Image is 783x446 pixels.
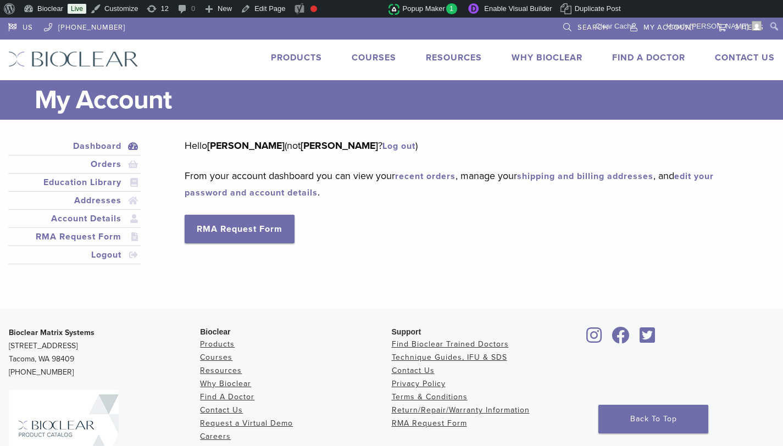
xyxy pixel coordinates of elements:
a: Products [200,339,235,349]
a: Account Details [10,212,138,225]
a: Courses [200,353,232,362]
a: Find A Doctor [200,392,254,402]
p: [STREET_ADDRESS] Tacoma, WA 98409 [PHONE_NUMBER] [9,326,200,379]
a: Bioclear [636,333,659,344]
a: shipping and billing addresses [517,171,653,182]
img: Bioclear [8,51,138,67]
a: Dashboard [10,140,138,153]
nav: Account pages [8,137,141,277]
a: Addresses [10,194,138,207]
p: From your account dashboard you can view your , manage your , and . [185,168,758,200]
a: recent orders [395,171,456,182]
a: Orders [10,158,138,171]
a: Terms & Conditions [392,392,468,402]
a: Live [68,4,86,14]
a: Clear Cache [591,18,639,35]
a: RMA Request Form [185,215,295,243]
a: Find A Doctor [612,52,685,63]
a: Why Bioclear [200,379,251,388]
a: Technique Guides, IFU & SDS [392,353,507,362]
a: Privacy Policy [392,379,446,388]
a: [PHONE_NUMBER] [44,18,125,34]
a: Find Bioclear Trained Doctors [392,339,509,349]
a: Howdy, [663,18,766,35]
a: Products [271,52,322,63]
p: Hello (not ? ) [185,137,758,154]
a: Bioclear [608,333,634,344]
strong: [PERSON_NAME] [301,140,378,152]
a: Careers [200,432,231,441]
a: Why Bioclear [512,52,582,63]
span: Support [392,327,421,336]
a: RMA Request Form [10,230,138,243]
img: Views over 48 hours. Click for more Jetpack Stats. [327,3,388,16]
a: Bioclear [583,333,606,344]
a: RMA Request Form [392,419,467,428]
a: Request a Virtual Demo [200,419,293,428]
a: Search [563,18,608,34]
strong: [PERSON_NAME] [207,140,285,152]
a: Back To Top [598,405,708,433]
a: Education Library [10,176,138,189]
span: 1 [446,3,458,14]
span: [PERSON_NAME] [690,22,748,30]
a: Contact Us [715,52,775,63]
a: Courses [352,52,396,63]
a: Log out [382,141,415,152]
a: US [8,18,33,34]
a: Resources [200,366,242,375]
h1: My Account [35,80,775,120]
a: Contact Us [392,366,435,375]
div: Focus keyphrase not set [310,5,317,12]
span: Bioclear [200,327,230,336]
strong: Bioclear Matrix Systems [9,328,95,337]
a: Contact Us [200,405,243,415]
span: Search [577,23,608,32]
a: Resources [426,52,482,63]
a: Logout [10,248,138,261]
a: Return/Repair/Warranty Information [392,405,530,415]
